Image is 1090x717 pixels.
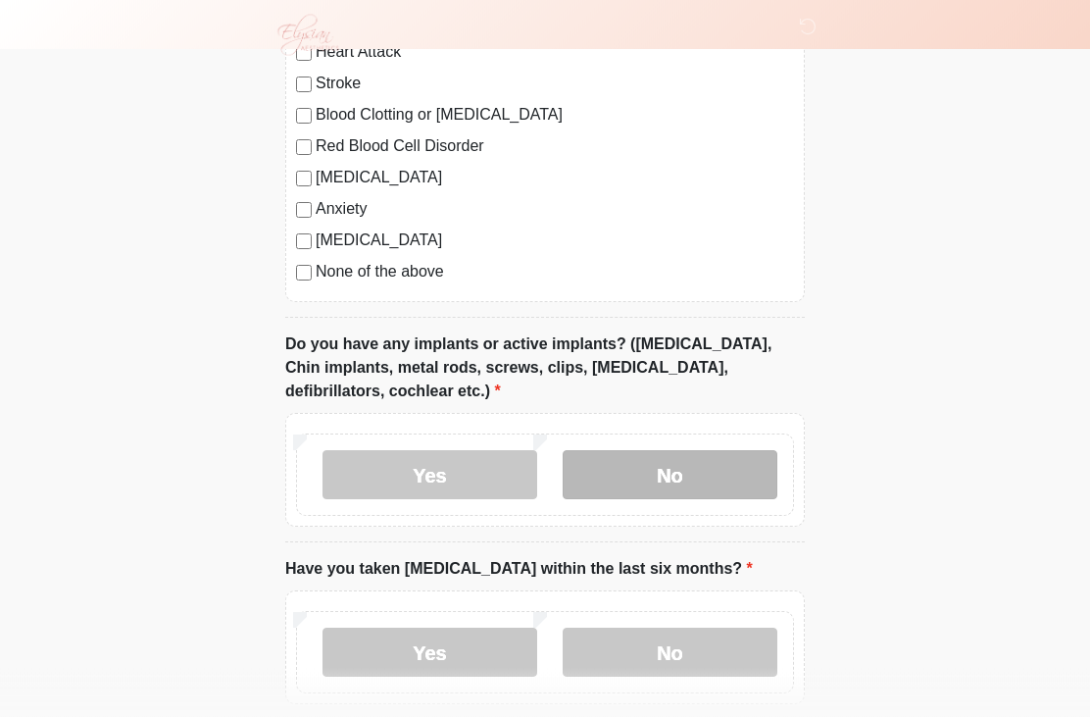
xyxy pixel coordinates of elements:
img: Elysian Aesthetics Logo [266,15,348,56]
input: [MEDICAL_DATA] [296,234,312,250]
label: No [563,629,777,678]
label: [MEDICAL_DATA] [316,230,794,253]
input: [MEDICAL_DATA] [296,172,312,187]
input: Anxiety [296,203,312,219]
input: Blood Clotting or [MEDICAL_DATA] [296,109,312,125]
input: Stroke [296,77,312,93]
input: None of the above [296,266,312,282]
label: Do you have any implants or active implants? ([MEDICAL_DATA], Chin implants, metal rods, screws, ... [285,333,805,404]
input: Red Blood Cell Disorder [296,140,312,156]
label: Stroke [316,73,794,96]
label: Yes [322,451,537,500]
label: Red Blood Cell Disorder [316,135,794,159]
label: Blood Clotting or [MEDICAL_DATA] [316,104,794,128]
label: [MEDICAL_DATA] [316,167,794,190]
label: No [563,451,777,500]
label: Have you taken [MEDICAL_DATA] within the last six months? [285,558,753,582]
label: Yes [322,629,537,678]
label: Anxiety [316,198,794,222]
label: None of the above [316,261,794,284]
